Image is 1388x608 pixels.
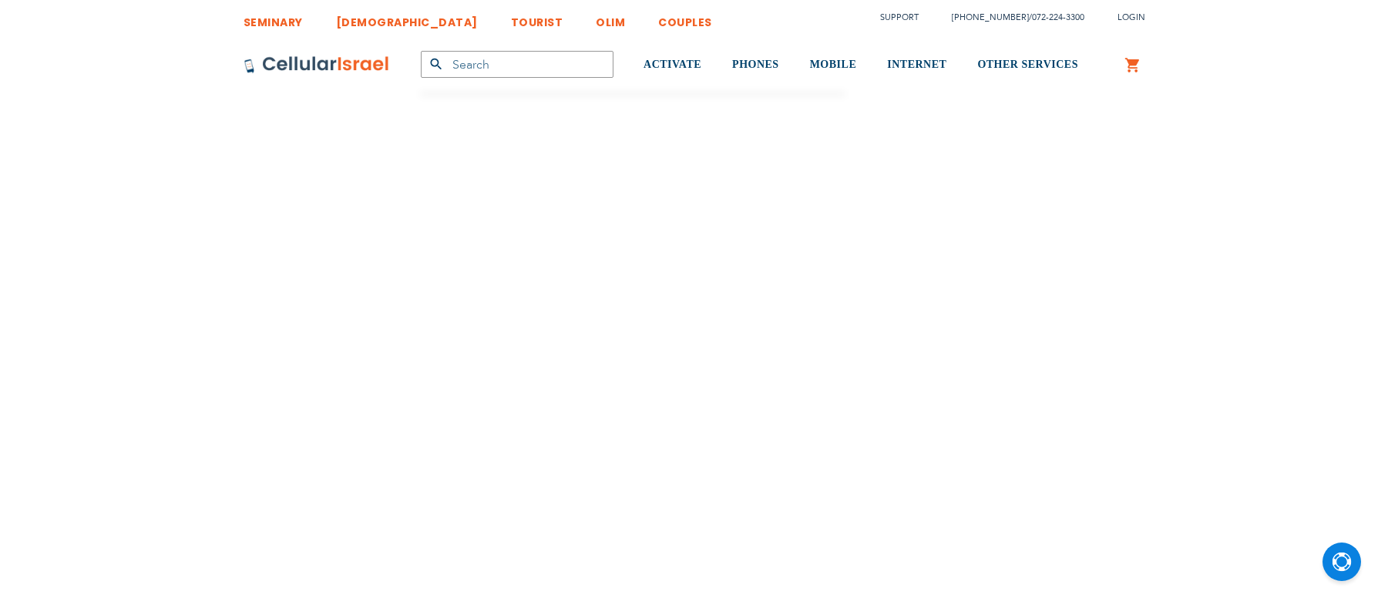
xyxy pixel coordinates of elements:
a: MOBILE [810,36,857,94]
span: ACTIVATE [644,59,701,70]
span: PHONES [732,59,779,70]
a: TOURIST [511,4,563,32]
li: / [936,6,1084,29]
a: SEMINARY [244,4,303,32]
span: MOBILE [810,59,857,70]
span: OTHER SERVICES [977,59,1078,70]
span: Login [1117,12,1145,23]
a: OTHER SERVICES [977,36,1078,94]
a: [PHONE_NUMBER] [952,12,1029,23]
a: INTERNET [887,36,946,94]
input: Search [421,51,613,78]
a: Support [880,12,919,23]
span: INTERNET [887,59,946,70]
a: COUPLES [658,4,712,32]
a: 072-224-3300 [1032,12,1084,23]
a: ACTIVATE [644,36,701,94]
a: [DEMOGRAPHIC_DATA] [336,4,478,32]
a: OLIM [596,4,625,32]
a: PHONES [732,36,779,94]
img: Cellular Israel Logo [244,55,390,74]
